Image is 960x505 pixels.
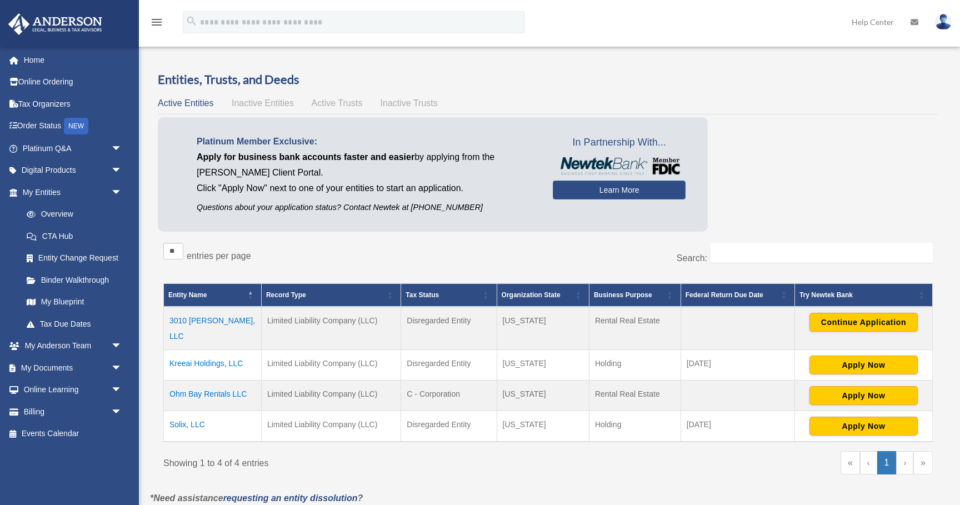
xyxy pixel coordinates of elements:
[8,357,139,379] a: My Documentsarrow_drop_down
[111,401,133,423] span: arrow_drop_down
[8,71,139,93] a: Online Ordering
[809,417,918,436] button: Apply Now
[809,386,918,405] button: Apply Now
[589,284,681,307] th: Business Purpose: Activate to sort
[266,291,306,299] span: Record Type
[8,137,139,159] a: Platinum Q&Aarrow_drop_down
[16,247,133,269] a: Entity Change Request
[168,291,207,299] span: Entity Name
[589,381,681,411] td: Rental Real Estate
[197,149,536,181] p: by applying from the [PERSON_NAME] Client Portal.
[381,98,438,108] span: Inactive Trusts
[681,411,794,442] td: [DATE]
[799,288,916,302] div: Try Newtek Bank
[111,159,133,182] span: arrow_drop_down
[681,284,794,307] th: Federal Return Due Date: Activate to sort
[401,381,497,411] td: C - Corporation
[589,307,681,350] td: Rental Real Estate
[111,357,133,379] span: arrow_drop_down
[497,411,589,442] td: [US_STATE]
[497,381,589,411] td: [US_STATE]
[860,451,877,474] a: Previous
[681,350,794,381] td: [DATE]
[809,313,918,332] button: Continue Application
[163,451,540,471] div: Showing 1 to 4 of 4 entries
[553,134,686,152] span: In Partnership With...
[8,115,139,138] a: Order StatusNEW
[8,49,139,71] a: Home
[261,411,401,442] td: Limited Liability Company (LLC)
[197,181,536,196] p: Click "Apply Now" next to one of your entities to start an application.
[8,93,139,115] a: Tax Organizers
[187,251,251,261] label: entries per page
[16,291,133,313] a: My Blueprint
[197,201,536,214] p: Questions about your application status? Contact Newtek at [PHONE_NUMBER]
[594,291,652,299] span: Business Purpose
[312,98,363,108] span: Active Trusts
[8,181,133,203] a: My Entitiesarrow_drop_down
[186,15,198,27] i: search
[5,13,106,35] img: Anderson Advisors Platinum Portal
[913,451,933,474] a: Last
[111,137,133,160] span: arrow_drop_down
[261,350,401,381] td: Limited Liability Company (LLC)
[164,381,262,411] td: Ohm Bay Rentals LLC
[261,284,401,307] th: Record Type: Activate to sort
[877,451,897,474] a: 1
[8,379,139,401] a: Online Learningarrow_drop_down
[164,411,262,442] td: Solix, LLC
[8,335,139,357] a: My Anderson Teamarrow_drop_down
[497,307,589,350] td: [US_STATE]
[16,313,133,335] a: Tax Due Dates
[497,284,589,307] th: Organization State: Activate to sort
[401,350,497,381] td: Disregarded Entity
[16,225,133,247] a: CTA Hub
[158,98,213,108] span: Active Entities
[401,411,497,442] td: Disregarded Entity
[553,181,686,199] a: Learn More
[164,284,262,307] th: Entity Name: Activate to invert sorting
[150,19,163,29] a: menu
[111,335,133,358] span: arrow_drop_down
[261,381,401,411] td: Limited Liability Company (LLC)
[197,134,536,149] p: Platinum Member Exclusive:
[896,451,913,474] a: Next
[261,307,401,350] td: Limited Liability Company (LLC)
[16,269,133,291] a: Binder Walkthrough
[401,284,497,307] th: Tax Status: Activate to sort
[158,71,938,88] h3: Entities, Trusts, and Deeds
[841,451,860,474] a: First
[150,16,163,29] i: menu
[686,291,763,299] span: Federal Return Due Date
[111,181,133,204] span: arrow_drop_down
[558,157,680,175] img: NewtekBankLogoSM.png
[164,307,262,350] td: 3010 [PERSON_NAME], LLC
[8,159,139,182] a: Digital Productsarrow_drop_down
[502,291,561,299] span: Organization State
[197,152,414,162] span: Apply for business bank accounts faster and easier
[589,350,681,381] td: Holding
[589,411,681,442] td: Holding
[809,356,918,374] button: Apply Now
[16,203,128,226] a: Overview
[497,350,589,381] td: [US_STATE]
[8,423,139,445] a: Events Calendar
[150,493,363,503] em: *Need assistance ?
[164,350,262,381] td: Kreeai Holdings, LLC
[232,98,294,108] span: Inactive Entities
[64,118,88,134] div: NEW
[794,284,932,307] th: Try Newtek Bank : Activate to sort
[111,379,133,402] span: arrow_drop_down
[223,493,358,503] a: requesting an entity dissolution
[677,253,707,263] label: Search:
[401,307,497,350] td: Disregarded Entity
[8,401,139,423] a: Billingarrow_drop_down
[406,291,439,299] span: Tax Status
[935,14,952,30] img: User Pic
